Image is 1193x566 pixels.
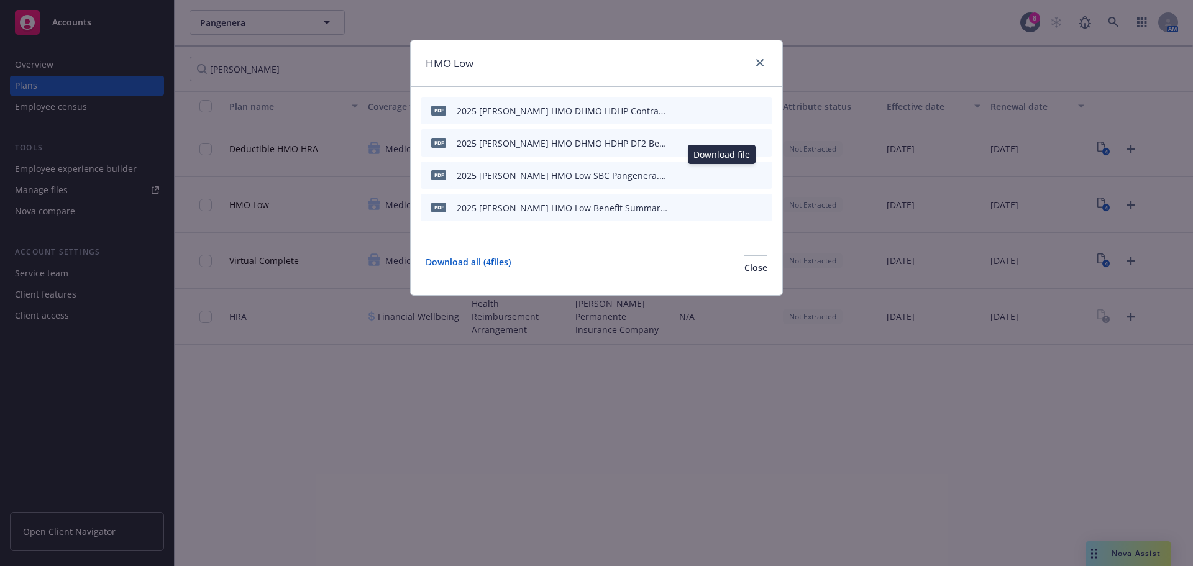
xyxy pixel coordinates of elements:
[457,137,669,150] div: 2025 [PERSON_NAME] HMO DHMO HDHP DF2 Benefit Summary Pangenera.pdf
[692,167,706,185] button: start extraction
[757,167,767,185] button: archive file
[457,104,669,117] div: 2025 [PERSON_NAME] HMO DHMO HDHP Contract Pangenera.pdf
[688,145,756,164] div: Download file
[752,55,767,70] a: close
[716,167,726,185] button: download file
[426,55,473,71] h1: HMO Low
[692,134,706,152] button: start extraction
[457,169,669,182] div: 2025 [PERSON_NAME] HMO Low SBC Pangenera.pdf
[431,106,446,115] span: pdf
[736,199,747,217] button: preview file
[716,134,726,152] button: download file
[431,203,446,212] span: pdf
[457,201,669,214] div: 2025 [PERSON_NAME] HMO Low Benefit Summary Pangenera.pdf
[431,170,446,180] span: pdf
[736,102,747,120] button: preview file
[744,255,767,280] button: Close
[716,102,726,120] button: download file
[757,102,767,120] button: archive file
[692,199,706,217] button: start extraction
[744,262,767,273] span: Close
[736,167,747,185] button: preview file
[431,138,446,147] span: pdf
[716,199,726,217] button: download file
[736,134,747,152] button: preview file
[692,102,706,120] button: start extraction
[426,255,511,280] a: Download all ( 4 files)
[757,134,767,152] button: archive file
[757,199,767,217] button: archive file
